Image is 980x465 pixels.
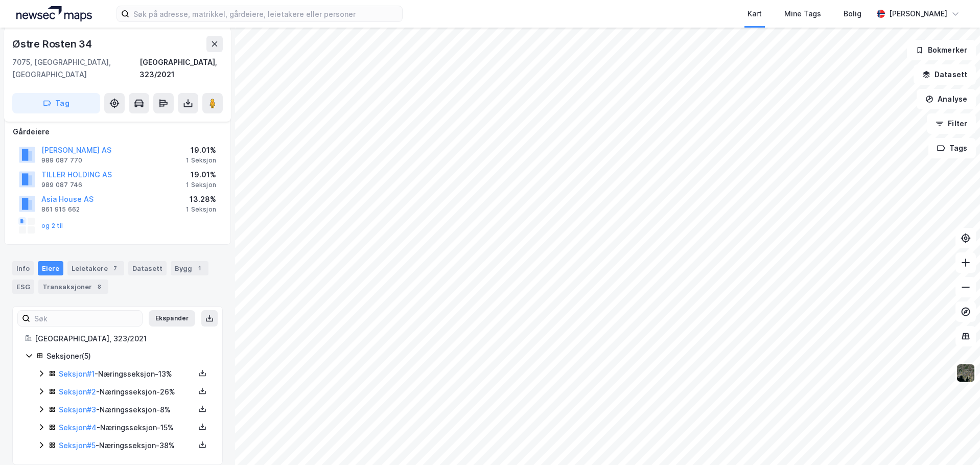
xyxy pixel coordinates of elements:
[929,416,980,465] iframe: Chat Widget
[59,422,195,434] div: - Næringsseksjon - 15%
[889,8,947,20] div: [PERSON_NAME]
[67,261,124,275] div: Leietakere
[129,6,402,21] input: Søk på adresse, matrikkel, gårdeiere, leietakere eller personer
[41,205,80,214] div: 861 915 662
[928,138,976,158] button: Tags
[59,404,195,416] div: - Næringsseksjon - 8%
[46,350,210,362] div: Seksjoner ( 5 )
[35,333,210,345] div: [GEOGRAPHIC_DATA], 323/2021
[12,280,34,294] div: ESG
[30,311,142,326] input: Søk
[12,56,139,81] div: 7075, [GEOGRAPHIC_DATA], [GEOGRAPHIC_DATA]
[186,205,216,214] div: 1 Seksjon
[12,36,94,52] div: Østre Rosten 34
[748,8,762,20] div: Kart
[59,423,97,432] a: Seksjon#4
[12,261,34,275] div: Info
[59,441,96,450] a: Seksjon#5
[186,156,216,165] div: 1 Seksjon
[914,64,976,85] button: Datasett
[907,40,976,60] button: Bokmerker
[59,368,195,380] div: - Næringsseksjon - 13%
[194,263,204,273] div: 1
[110,263,120,273] div: 7
[186,193,216,205] div: 13.28%
[186,144,216,156] div: 19.01%
[59,387,96,396] a: Seksjon#2
[927,113,976,134] button: Filter
[186,181,216,189] div: 1 Seksjon
[128,261,167,275] div: Datasett
[41,181,82,189] div: 989 087 746
[94,282,104,292] div: 8
[139,56,223,81] div: [GEOGRAPHIC_DATA], 323/2021
[38,280,108,294] div: Transaksjoner
[171,261,208,275] div: Bygg
[844,8,861,20] div: Bolig
[59,386,195,398] div: - Næringsseksjon - 26%
[16,6,92,21] img: logo.a4113a55bc3d86da70a041830d287a7e.svg
[59,439,195,452] div: - Næringsseksjon - 38%
[956,363,975,383] img: 9k=
[149,310,195,327] button: Ekspander
[59,369,95,378] a: Seksjon#1
[784,8,821,20] div: Mine Tags
[41,156,82,165] div: 989 087 770
[13,126,222,138] div: Gårdeiere
[59,405,96,414] a: Seksjon#3
[917,89,976,109] button: Analyse
[186,169,216,181] div: 19.01%
[12,93,100,113] button: Tag
[38,261,63,275] div: Eiere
